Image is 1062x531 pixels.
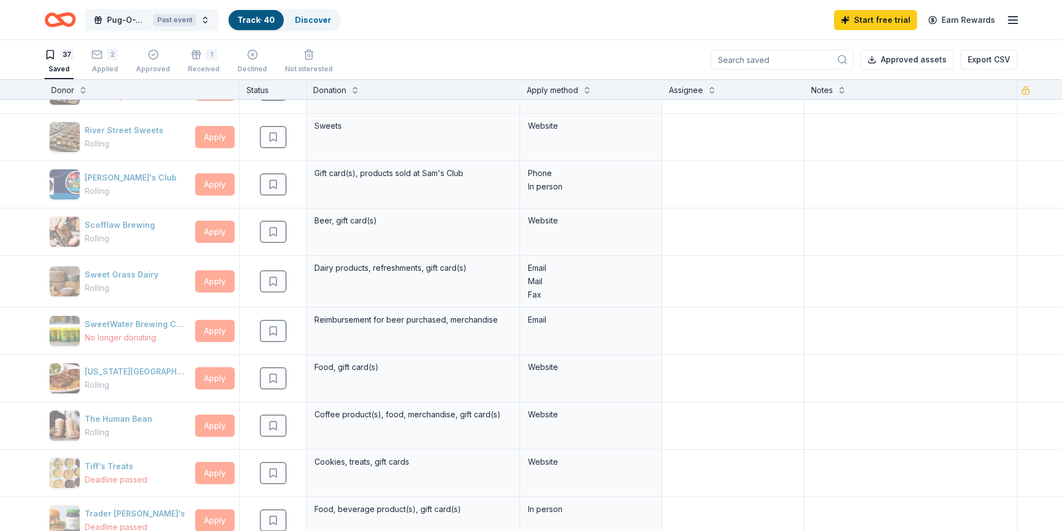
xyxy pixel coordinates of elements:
div: 2 [107,49,118,60]
div: In person [528,503,654,516]
div: Website [528,119,654,133]
div: Status [240,79,307,99]
button: 1Received [188,45,220,79]
div: Sweets [313,118,513,134]
a: Home [45,7,76,33]
div: Beer, gift card(s) [313,213,513,228]
div: Dairy products, refreshments, gift card(s) [313,260,513,276]
div: Email [528,261,654,275]
div: In person [528,180,654,193]
a: Earn Rewards [922,10,1002,30]
a: Start free trial [834,10,917,30]
button: 2Applied [91,45,118,79]
div: Mail [528,275,654,288]
div: 37 [60,49,74,60]
div: Notes [811,84,833,97]
div: Food, gift card(s) [313,359,513,375]
div: Past event [153,14,196,26]
div: Website [528,408,654,421]
div: Food, beverage product(s), gift card(s) [313,501,513,517]
div: Received [188,65,220,74]
div: Email [528,313,654,327]
div: Apply method [527,84,578,97]
button: Declined [237,45,267,79]
button: Export CSV [961,50,1017,70]
a: Track· 40 [237,15,275,25]
button: Approved [136,45,170,79]
div: Phone [528,167,654,180]
div: Fax [528,288,654,301]
div: Assignee [669,84,703,97]
div: Applied [91,65,118,74]
div: Website [528,361,654,374]
div: Approved [136,65,170,74]
div: Declined [237,65,267,74]
button: Pug-O-WeenPast event [85,9,219,31]
div: Website [528,455,654,469]
div: Donor [51,84,74,97]
button: 37Saved [45,45,74,79]
div: Reimbursement for beer purchased, merchandise [313,312,513,328]
span: Pug-O-Ween [107,13,149,27]
button: Approved assets [860,50,954,70]
button: Track· 40Discover [227,9,341,31]
div: Coffee product(s), food, merchandise, gift card(s) [313,407,513,422]
div: Gift card(s), products sold at Sam's Club [313,165,513,181]
input: Search saved [711,50,854,70]
button: Not interested [285,45,333,79]
a: Discover [295,15,331,25]
div: Donation [313,84,346,97]
div: 1 [206,49,217,60]
div: Cookies, treats, gift cards [313,454,513,470]
div: Website [528,214,654,227]
div: Saved [45,65,74,74]
div: Not interested [285,65,333,74]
